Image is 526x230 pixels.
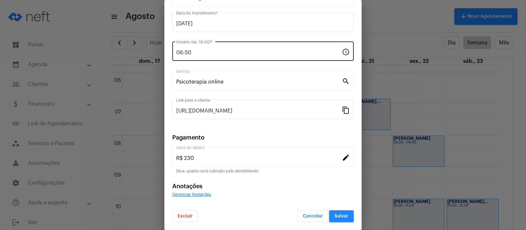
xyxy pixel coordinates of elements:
input: Pesquisar serviço [176,79,342,85]
input: Link [176,108,342,114]
mat-hint: Dica: quanto será cobrado pelo atendimento [176,169,258,174]
mat-icon: schedule [342,48,350,56]
mat-icon: content_copy [342,106,350,114]
span: Excluir [178,214,193,218]
button: Salvar [329,210,354,222]
mat-icon: edit [342,153,350,161]
input: Horário [176,50,342,56]
span: Salvar [334,214,348,218]
button: Excluir [172,210,198,222]
span: Pagamento [172,135,204,141]
span: Anotações [172,183,203,189]
button: Cancelar [298,210,328,222]
span: Gerenciar Anotações [172,192,211,196]
span: Cancelar [303,214,323,218]
input: Valor [176,155,342,161]
mat-icon: search [342,77,350,85]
